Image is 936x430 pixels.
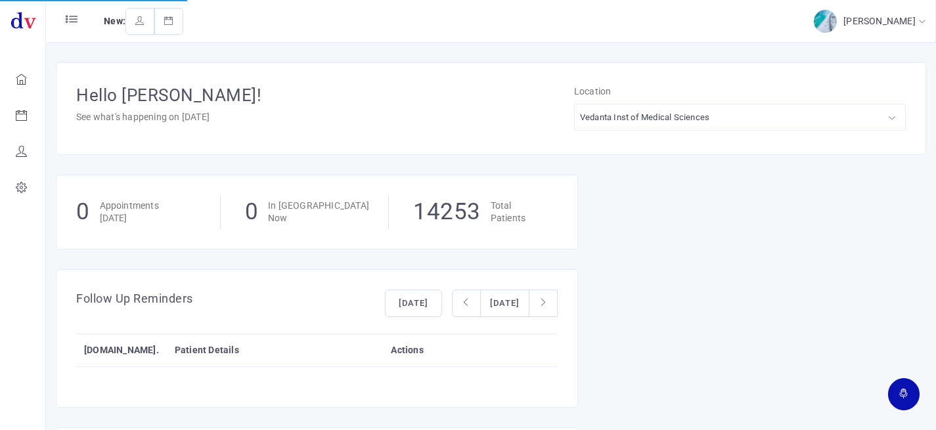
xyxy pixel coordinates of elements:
[167,333,384,366] th: Patient Details
[843,16,919,26] span: [PERSON_NAME]
[574,83,906,100] p: Location
[104,16,125,26] span: New:
[76,108,574,126] p: See what's happening on [DATE]
[491,200,526,225] p: Total Patients
[76,195,90,230] h1: 0
[268,200,369,225] p: In [GEOGRAPHIC_DATA] Now
[76,290,193,318] h4: Follow Up Reminders
[383,333,558,366] th: Actions
[76,83,574,108] h1: Hello [PERSON_NAME]!
[76,333,167,366] th: [DOMAIN_NAME].
[580,110,709,125] div: Vedanta Inst of Medical Sciences
[814,10,837,33] img: img-2.jpg
[413,195,481,230] h1: 14253
[385,290,442,317] button: [DATE]
[245,195,259,230] h1: 0
[480,290,529,317] button: [DATE]
[100,200,159,225] p: Appointments [DATE]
